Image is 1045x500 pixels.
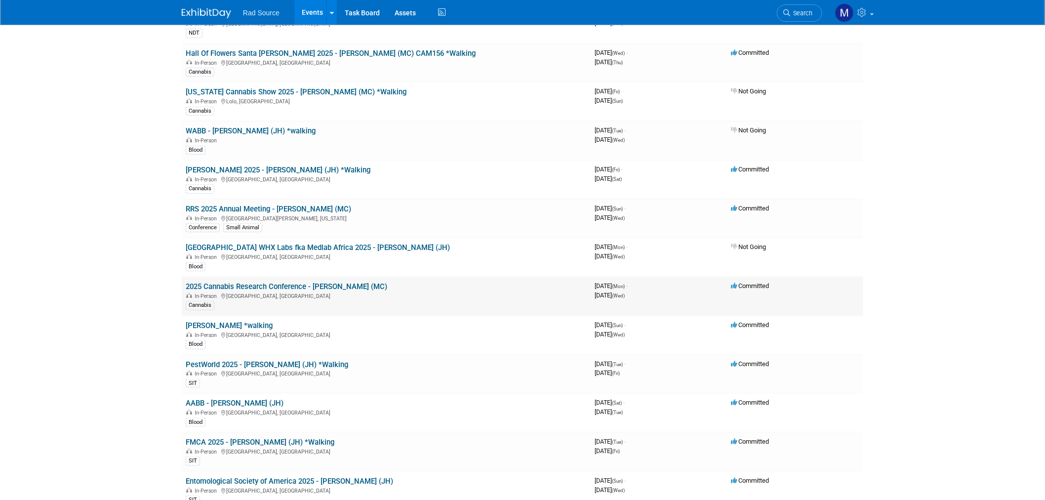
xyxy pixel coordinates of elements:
[612,371,620,376] span: (Fri)
[595,175,622,182] span: [DATE]
[186,215,192,220] img: In-Person Event
[595,243,628,250] span: [DATE]
[612,50,625,56] span: (Wed)
[835,3,854,22] img: Melissa Conboy
[186,418,205,427] div: Blood
[186,184,214,193] div: Cannabis
[595,369,620,376] span: [DATE]
[186,282,387,291] a: 2025 Cannabis Research Conference - [PERSON_NAME] (MC)
[595,331,625,338] span: [DATE]
[612,254,625,259] span: (Wed)
[612,137,625,143] span: (Wed)
[186,360,348,369] a: PestWorld 2025 - [PERSON_NAME] (JH) *Walking
[195,371,220,377] span: In-Person
[186,49,476,58] a: Hall Of Flowers Santa [PERSON_NAME] 2025 - [PERSON_NAME] (MC) CAM156 *Walking
[731,243,766,250] span: Not Going
[731,321,769,329] span: Committed
[186,60,192,65] img: In-Person Event
[186,447,587,455] div: [GEOGRAPHIC_DATA], [GEOGRAPHIC_DATA]
[731,87,766,95] span: Not Going
[612,478,623,484] span: (Sun)
[624,438,626,445] span: -
[595,58,623,66] span: [DATE]
[612,400,622,406] span: (Sat)
[195,332,220,338] span: In-Person
[624,477,626,484] span: -
[186,321,273,330] a: [PERSON_NAME] *walking
[624,360,626,368] span: -
[186,205,351,213] a: RRS 2025 Annual Meeting - [PERSON_NAME] (MC)
[195,176,220,183] span: In-Person
[186,438,334,447] a: FMCA 2025 - [PERSON_NAME] (JH) *Walking
[612,176,622,182] span: (Sat)
[186,29,202,38] div: NDT
[186,293,192,298] img: In-Person Event
[612,323,623,328] span: (Sun)
[186,262,205,271] div: Blood
[595,49,628,56] span: [DATE]
[612,128,623,133] span: (Tue)
[595,438,626,445] span: [DATE]
[612,89,620,94] span: (Fri)
[595,321,626,329] span: [DATE]
[195,410,220,416] span: In-Person
[186,399,283,408] a: AABB - [PERSON_NAME] (JH)
[612,245,625,250] span: (Mon)
[195,21,220,27] span: In-Person
[186,107,214,116] div: Cannabis
[612,215,625,221] span: (Wed)
[731,399,769,406] span: Committed
[612,362,623,367] span: (Tue)
[595,399,625,406] span: [DATE]
[612,60,623,65] span: (Thu)
[595,282,628,290] span: [DATE]
[595,447,620,455] span: [DATE]
[186,331,587,338] div: [GEOGRAPHIC_DATA], [GEOGRAPHIC_DATA]
[626,49,628,56] span: -
[595,486,625,494] span: [DATE]
[612,206,623,211] span: (Sun)
[186,68,214,77] div: Cannabis
[195,293,220,299] span: In-Person
[731,360,769,368] span: Committed
[186,371,192,375] img: In-Person Event
[186,486,587,494] div: [GEOGRAPHIC_DATA], [GEOGRAPHIC_DATA]
[595,214,625,221] span: [DATE]
[186,166,370,174] a: [PERSON_NAME] 2025 - [PERSON_NAME] (JH) *Walking
[195,137,220,144] span: In-Person
[595,360,626,368] span: [DATE]
[595,87,623,95] span: [DATE]
[186,126,316,135] a: WABB - [PERSON_NAME] (JH) *walking
[624,205,626,212] span: -
[186,488,192,493] img: In-Person Event
[595,136,625,143] span: [DATE]
[195,60,220,66] span: In-Person
[595,126,626,134] span: [DATE]
[612,439,623,445] span: (Tue)
[612,284,625,289] span: (Mon)
[186,301,214,310] div: Cannabis
[186,97,587,105] div: Lolo, [GEOGRAPHIC_DATA]
[243,9,280,17] span: Rad Source
[186,223,220,232] div: Conference
[595,252,625,260] span: [DATE]
[186,332,192,337] img: In-Person Event
[612,21,623,26] span: (Thu)
[731,477,769,484] span: Committed
[626,282,628,290] span: -
[621,87,623,95] span: -
[626,243,628,250] span: -
[186,340,205,349] div: Blood
[186,410,192,415] img: In-Person Event
[186,137,192,142] img: In-Person Event
[731,126,766,134] span: Not Going
[223,223,262,232] div: Small Animal
[612,293,625,298] span: (Wed)
[186,408,587,416] div: [GEOGRAPHIC_DATA], [GEOGRAPHIC_DATA]
[186,292,587,299] div: [GEOGRAPHIC_DATA], [GEOGRAPHIC_DATA]
[612,98,623,104] span: (Sun)
[612,449,620,454] span: (Fri)
[731,438,769,445] span: Committed
[595,166,623,173] span: [DATE]
[186,58,587,66] div: [GEOGRAPHIC_DATA], [GEOGRAPHIC_DATA]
